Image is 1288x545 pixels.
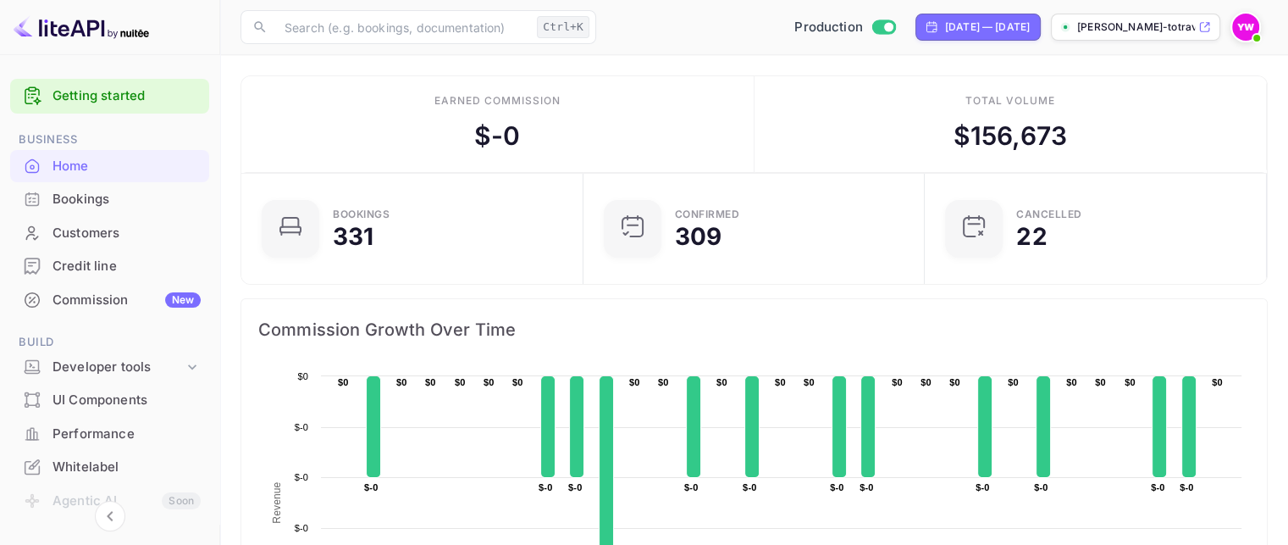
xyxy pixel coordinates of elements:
text: $-0 [539,482,552,492]
div: Credit line [53,257,201,276]
div: CANCELLED [1016,209,1082,220]
text: $0 [455,377,466,387]
div: Bookings [53,190,201,209]
div: New [165,292,201,308]
a: Whitelabel [10,451,209,482]
text: $0 [775,377,786,387]
text: $0 [629,377,640,387]
div: Confirmed [675,209,740,220]
img: LiteAPI logo [14,14,149,41]
text: $0 [1212,377,1223,387]
a: Performance [10,418,209,449]
button: Collapse navigation [95,501,125,531]
div: Developer tools [53,358,184,377]
div: Whitelabel [53,458,201,477]
div: 309 [675,225,721,248]
text: $-0 [743,482,756,492]
text: $0 [1125,377,1136,387]
div: Developer tools [10,353,209,382]
text: $-0 [364,482,378,492]
text: $0 [484,377,495,387]
text: $0 [396,377,407,387]
div: Bookings [10,183,209,216]
div: CommissionNew [10,284,209,317]
div: Customers [53,224,201,243]
text: $-0 [684,482,698,492]
div: $ 156,673 [954,117,1067,155]
div: 331 [333,225,373,248]
text: $0 [338,377,349,387]
text: $0 [1008,377,1019,387]
a: UI Components [10,384,209,415]
a: Getting started [53,86,201,106]
text: $0 [297,371,308,381]
div: Commission [53,291,201,310]
div: Home [10,150,209,183]
div: Ctrl+K [537,16,589,38]
div: Bookings [333,209,390,220]
text: $-0 [1180,482,1193,492]
text: $0 [512,377,523,387]
div: Performance [53,425,201,444]
div: UI Components [53,391,201,410]
text: $-0 [295,422,308,432]
text: $0 [920,377,931,387]
span: Production [794,18,863,37]
span: Business [10,131,209,149]
text: $-0 [295,523,308,533]
div: Total volume [965,93,1055,108]
div: Performance [10,418,209,451]
text: $-0 [568,482,582,492]
text: $-0 [830,482,843,492]
text: $0 [949,377,960,387]
text: $0 [716,377,727,387]
text: $0 [425,377,436,387]
text: $-0 [976,482,989,492]
div: Customers [10,217,209,250]
div: [DATE] — [DATE] [945,19,1030,35]
a: Customers [10,217,209,248]
div: Getting started [10,79,209,114]
text: $0 [892,377,903,387]
div: Earned commission [434,93,560,108]
text: $-0 [295,472,308,482]
div: $ -0 [474,117,520,155]
text: $-0 [1151,482,1164,492]
text: $-0 [1034,482,1048,492]
div: 22 [1016,225,1047,248]
div: Home [53,157,201,176]
input: Search (e.g. bookings, documentation) [274,10,530,44]
span: Build [10,333,209,352]
div: Credit line [10,250,209,283]
text: $0 [658,377,669,387]
div: Switch to Sandbox mode [788,18,902,37]
a: Home [10,150,209,181]
text: $0 [1095,377,1106,387]
text: $0 [1066,377,1077,387]
span: Commission Growth Over Time [258,316,1250,343]
div: UI Components [10,384,209,417]
div: Whitelabel [10,451,209,484]
img: Yahav Winkler [1232,14,1259,41]
text: $0 [804,377,815,387]
p: [PERSON_NAME]-totravel... [1077,19,1195,35]
a: CommissionNew [10,284,209,315]
text: Revenue [271,481,283,523]
text: $-0 [860,482,873,492]
a: Credit line [10,250,209,281]
a: Bookings [10,183,209,214]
